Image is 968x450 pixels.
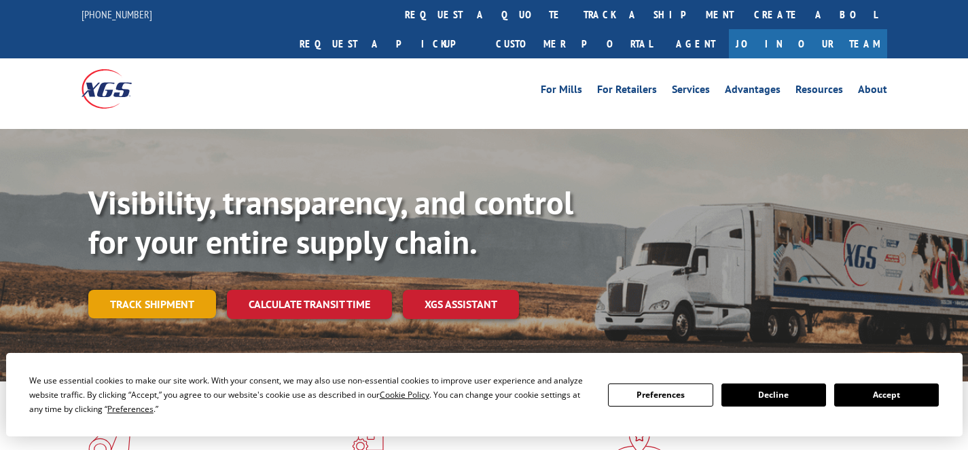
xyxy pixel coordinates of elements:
a: Services [672,84,710,99]
a: Resources [795,84,843,99]
button: Preferences [608,383,713,407]
a: Agent [662,29,729,58]
a: XGS ASSISTANT [403,290,519,319]
b: Visibility, transparency, and control for your entire supply chain. [88,181,573,263]
div: Cookie Consent Prompt [6,353,963,436]
a: Calculate transit time [227,290,392,319]
a: For Mills [541,84,582,99]
a: [PHONE_NUMBER] [82,7,152,21]
a: Customer Portal [486,29,662,58]
a: Join Our Team [729,29,887,58]
a: Request a pickup [289,29,486,58]
a: For Retailers [597,84,657,99]
a: Track shipment [88,290,216,318]
div: We use essential cookies to make our site work. With your consent, we may also use non-essential ... [29,373,592,416]
a: About [858,84,887,99]
span: Cookie Policy [380,389,429,400]
span: Preferences [107,403,154,415]
a: Advantages [725,84,781,99]
button: Accept [834,383,939,407]
button: Decline [721,383,826,407]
